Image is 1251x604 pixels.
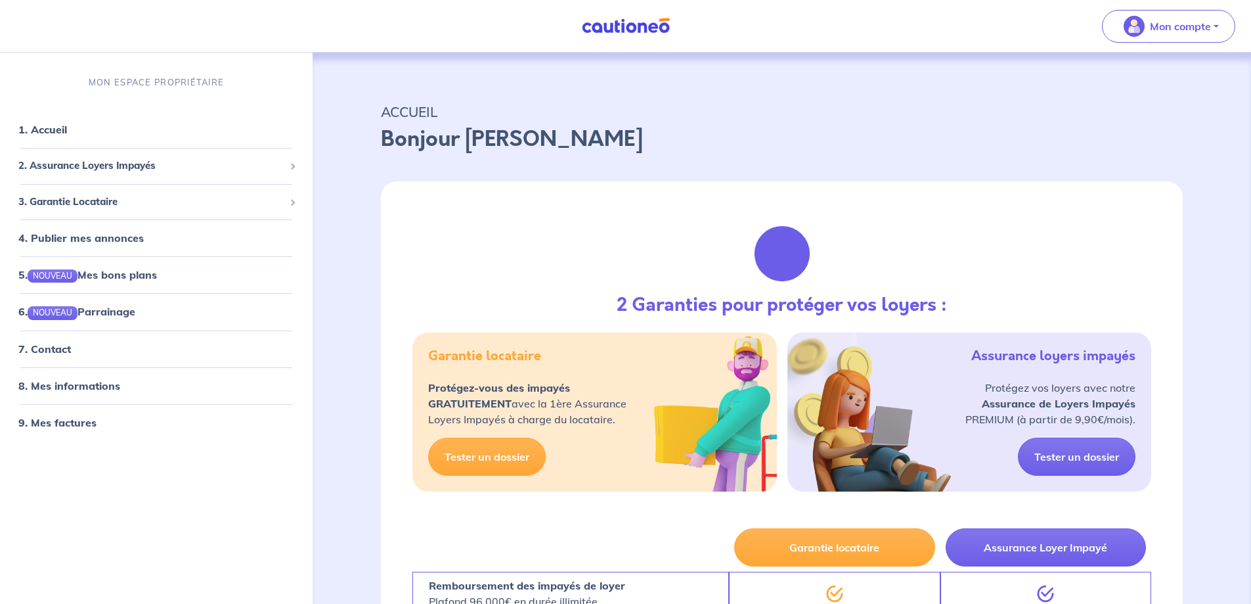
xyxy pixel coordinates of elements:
[747,218,818,289] img: justif-loupe
[1150,18,1211,34] p: Mon compte
[617,294,947,317] h3: 2 Garanties pour protéger vos loyers :
[428,381,570,410] strong: Protégez-vous des impayés GRATUITEMENT
[1124,16,1145,37] img: illu_account_valid_menu.svg
[429,579,625,592] strong: Remboursement des impayés de loyer
[18,195,284,210] span: 3. Garantie Locataire
[428,348,541,364] h5: Garantie locataire
[982,397,1135,410] strong: Assurance de Loyers Impayés
[18,415,97,429] a: 9. Mes factures
[18,158,284,174] span: 2. Assurance Loyers Impayés
[5,372,307,398] div: 8. Mes informations
[1102,10,1235,43] button: illu_account_valid_menu.svgMon compte
[577,18,675,34] img: Cautioneo
[5,189,307,215] div: 3. Garantie Locataire
[5,335,307,361] div: 7. Contact
[971,348,1135,364] h5: Assurance loyers impayés
[428,380,626,427] p: avec la 1ère Assurance Loyers Impayés à charge du locataire.
[381,124,1183,155] p: Bonjour [PERSON_NAME]
[18,231,144,244] a: 4. Publier mes annonces
[946,528,1146,567] button: Assurance Loyer Impayé
[734,528,934,567] button: Garantie locataire
[18,342,71,355] a: 7. Contact
[5,262,307,288] div: 5.NOUVEAUMes bons plans
[18,305,135,318] a: 6.NOUVEAUParrainage
[5,225,307,251] div: 4. Publier mes annonces
[18,379,120,392] a: 8. Mes informations
[1018,438,1135,476] a: Tester un dossier
[5,116,307,143] div: 1. Accueil
[18,268,157,281] a: 5.NOUVEAUMes bons plans
[428,438,546,476] a: Tester un dossier
[18,123,67,136] a: 1. Accueil
[965,380,1135,427] p: Protégez vos loyers avec notre PREMIUM (à partir de 9,90€/mois).
[381,100,1183,124] p: ACCUEIL
[5,409,307,435] div: 9. Mes factures
[5,298,307,325] div: 6.NOUVEAUParrainage
[5,153,307,179] div: 2. Assurance Loyers Impayés
[89,76,224,89] p: MON ESPACE PROPRIÉTAIRE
